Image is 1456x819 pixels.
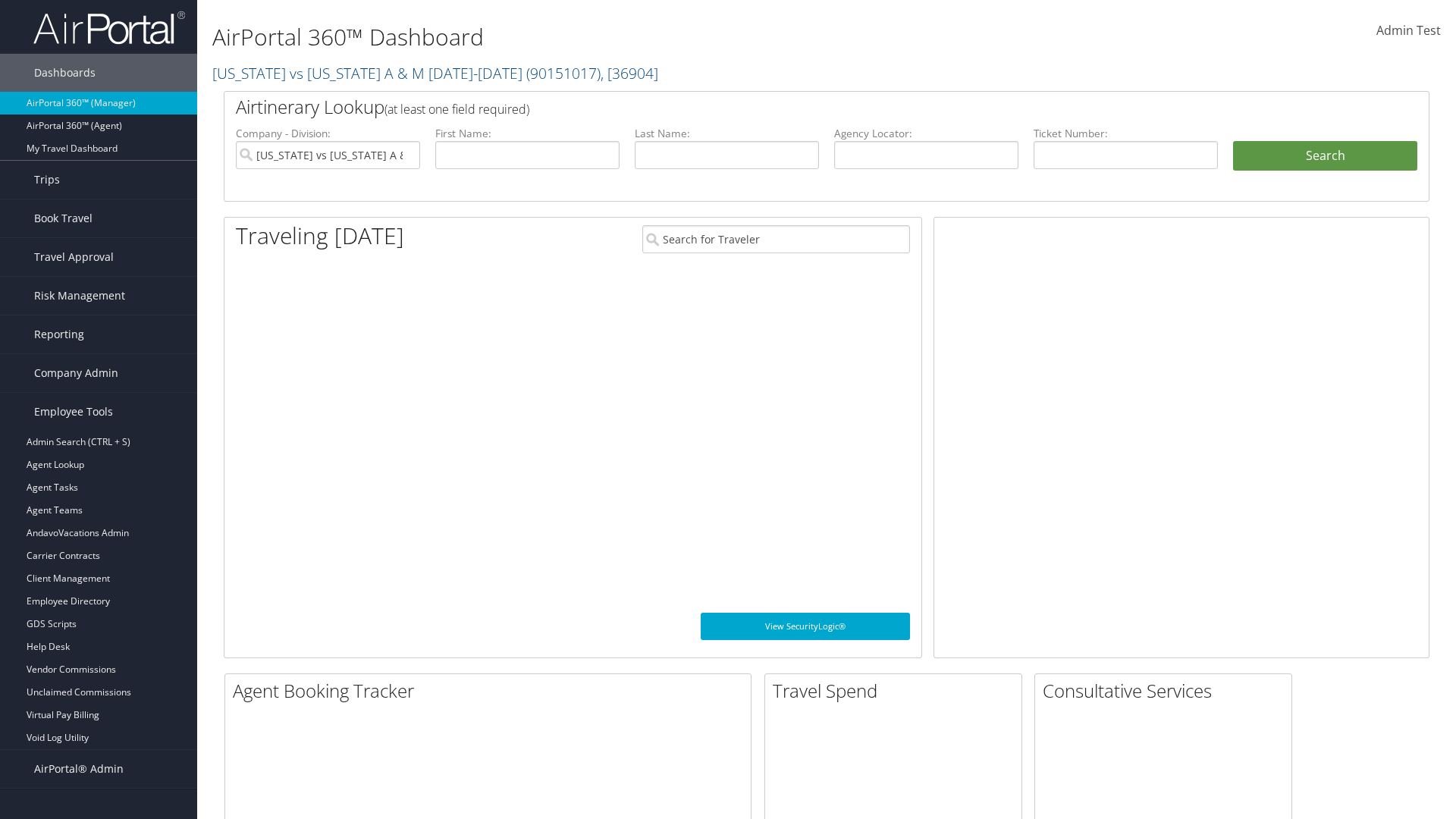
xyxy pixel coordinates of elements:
[1233,141,1417,171] button: Search
[34,354,118,392] span: Company Admin
[435,126,620,141] label: First Name:
[1043,678,1291,704] h2: Consultative Services
[33,10,185,45] img: airportal-logo.png
[34,277,125,315] span: Risk Management
[34,315,84,353] span: Reporting
[236,94,1317,120] h2: Airtinerary Lookup
[34,238,114,276] span: Travel Approval
[212,63,658,83] a: [US_STATE] vs [US_STATE] A & M [DATE]-[DATE]
[34,161,60,199] span: Trips
[1376,8,1441,55] a: Admin Test
[236,220,404,252] h1: Traveling [DATE]
[384,101,529,118] span: (at least one field required)
[601,63,658,83] span: , [ 36904 ]
[212,21,1031,53] h1: AirPortal 360™ Dashboard
[1034,126,1218,141] label: Ticket Number:
[1376,22,1441,39] span: Admin Test
[34,199,93,237] span: Book Travel
[233,678,751,704] h2: Agent Booking Tracker
[642,225,910,253] input: Search for Traveler
[635,126,819,141] label: Last Name:
[236,126,420,141] label: Company - Division:
[526,63,601,83] span: ( 90151017 )
[34,750,124,788] span: AirPortal® Admin
[34,54,96,92] span: Dashboards
[701,613,910,640] a: View SecurityLogic®
[773,678,1021,704] h2: Travel Spend
[834,126,1018,141] label: Agency Locator:
[34,393,113,431] span: Employee Tools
